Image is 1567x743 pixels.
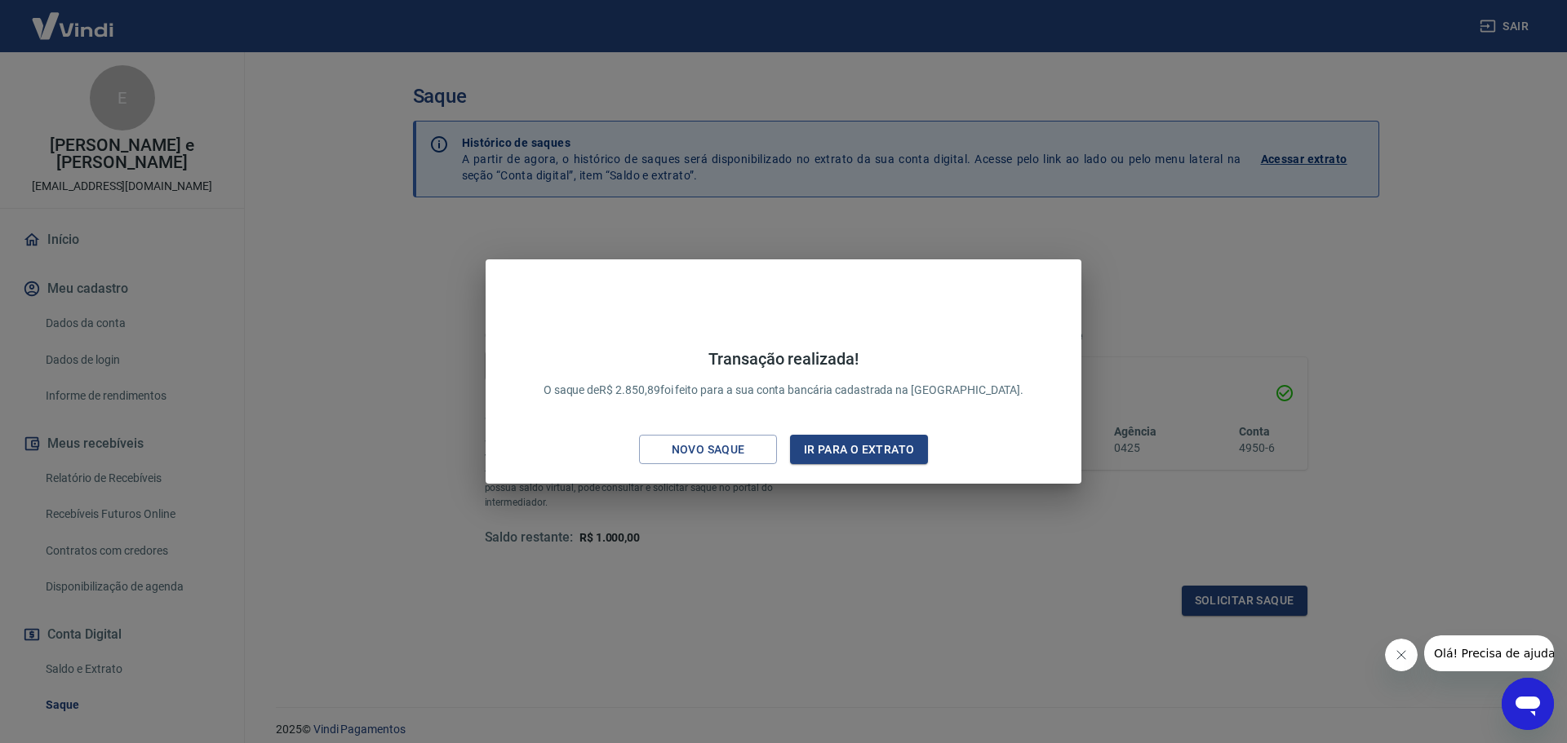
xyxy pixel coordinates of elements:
[652,440,765,460] div: Novo saque
[1424,635,1554,671] iframe: Mensagem da empresa
[639,435,777,465] button: Novo saque
[10,11,137,24] span: Olá! Precisa de ajuda?
[790,435,928,465] button: Ir para o extrato
[544,349,1024,369] h4: Transação realizada!
[1502,678,1554,730] iframe: Botão para abrir a janela de mensagens
[544,349,1024,399] p: O saque de R$ 2.850,89 foi feito para a sua conta bancária cadastrada na [GEOGRAPHIC_DATA].
[1385,639,1418,671] iframe: Fechar mensagem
